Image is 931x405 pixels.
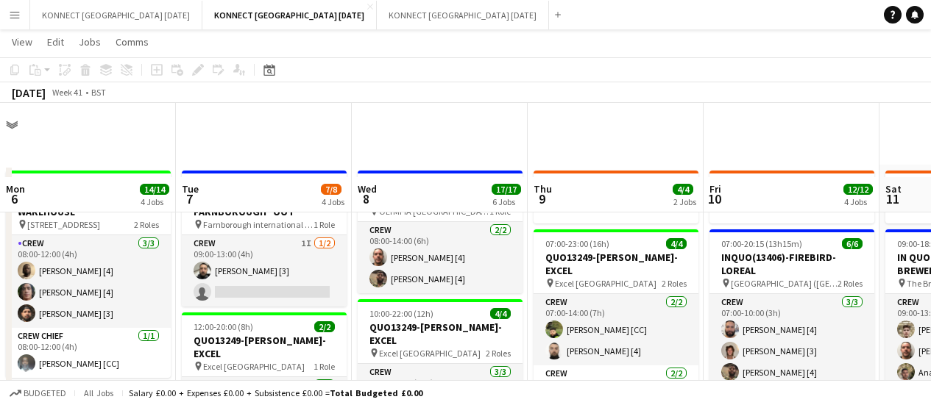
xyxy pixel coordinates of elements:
[182,235,347,307] app-card-role: Crew1I1/209:00-13:00 (4h)[PERSON_NAME] [3]
[47,35,64,49] span: Edit
[492,196,520,207] div: 6 Jobs
[180,190,199,207] span: 7
[314,321,335,332] span: 2/2
[202,1,377,29] button: KONNECT [GEOGRAPHIC_DATA] [DATE]
[134,219,159,230] span: 2 Roles
[721,238,802,249] span: 07:00-20:15 (13h15m)
[709,294,874,387] app-card-role: Crew3/307:00-10:00 (3h)[PERSON_NAME] [4][PERSON_NAME] [3][PERSON_NAME] [4]
[709,171,874,223] app-job-card: JANS OFF
[4,190,25,207] span: 6
[355,190,377,207] span: 8
[709,182,721,196] span: Fri
[81,387,116,398] span: All jobs
[843,184,873,195] span: 12/12
[379,348,481,359] span: Excel [GEOGRAPHIC_DATA]
[490,308,511,319] span: 4/4
[203,219,314,230] span: Farnborough international conference centre
[486,348,511,359] span: 2 Roles
[129,387,422,398] div: Salary £0.00 + Expenses £0.00 + Subsistence £0.00 =
[842,238,863,249] span: 6/6
[203,361,305,372] span: Excel [GEOGRAPHIC_DATA]
[358,320,523,347] h3: QUO13249-[PERSON_NAME]-EXCEL
[194,321,253,332] span: 12:00-20:00 (8h)
[6,182,25,196] span: Mon
[73,32,107,51] a: Jobs
[182,334,347,360] h3: QUO13249-[PERSON_NAME]-EXCEL
[534,182,552,196] span: Thu
[709,251,874,277] h3: INQUO(13406)-FIREBIRD-LOREAL
[6,32,38,51] a: View
[110,32,155,51] a: Comms
[883,190,902,207] span: 11
[322,196,344,207] div: 4 Jobs
[666,238,687,249] span: 4/4
[555,278,656,289] span: Excel [GEOGRAPHIC_DATA]
[673,196,696,207] div: 2 Jobs
[116,35,149,49] span: Comms
[673,184,693,195] span: 4/4
[49,87,85,98] span: Week 41
[358,182,377,196] span: Wed
[369,308,433,319] span: 10:00-22:00 (12h)
[7,385,68,401] button: Budgeted
[12,35,32,49] span: View
[545,238,609,249] span: 07:00-23:00 (16h)
[844,196,872,207] div: 4 Jobs
[377,1,549,29] button: KONNECT [GEOGRAPHIC_DATA] [DATE]
[6,235,171,328] app-card-role: Crew3/308:00-12:00 (4h)[PERSON_NAME] [4][PERSON_NAME] [4][PERSON_NAME] [3]
[707,190,721,207] span: 10
[79,35,101,49] span: Jobs
[321,184,341,195] span: 7/8
[358,171,523,293] app-job-card: 08:00-14:00 (6h)2/2QUO13458-DMN-OLYMPIA OLYMPIA [GEOGRAPHIC_DATA]1 RoleCrew2/208:00-14:00 (6h)[PE...
[141,196,169,207] div: 4 Jobs
[140,184,169,195] span: 14/14
[838,278,863,289] span: 2 Roles
[731,278,838,289] span: [GEOGRAPHIC_DATA] ([GEOGRAPHIC_DATA], [STREET_ADDRESS])
[314,219,335,230] span: 1 Role
[492,184,521,195] span: 17/17
[30,1,202,29] button: KONNECT [GEOGRAPHIC_DATA] [DATE]
[6,171,171,378] app-job-card: 08:00-12:00 (4h)4/4QUO13488-WHITELIGHT-WAREHOUSE [STREET_ADDRESS]2 RolesCrew3/308:00-12:00 (4h)[P...
[531,190,552,207] span: 9
[182,171,347,307] app-job-card: 09:00-13:00 (4h)1/2INQUO(13941)-ENCORE-FARNBOROUGH *OOT* Farnborough international conference cen...
[12,85,46,100] div: [DATE]
[41,32,70,51] a: Edit
[24,388,66,398] span: Budgeted
[6,328,171,378] app-card-role: Crew Chief1/108:00-12:00 (4h)[PERSON_NAME] [CC]
[358,222,523,293] app-card-role: Crew2/208:00-14:00 (6h)[PERSON_NAME] [4][PERSON_NAME] [4]
[91,87,106,98] div: BST
[885,182,902,196] span: Sat
[534,294,698,365] app-card-role: Crew2/207:00-14:00 (7h)[PERSON_NAME] [CC][PERSON_NAME] [4]
[662,278,687,289] span: 2 Roles
[314,361,335,372] span: 1 Role
[182,182,199,196] span: Tue
[534,251,698,277] h3: QUO13249-[PERSON_NAME]-EXCEL
[330,387,422,398] span: Total Budgeted £0.00
[27,219,100,230] span: [STREET_ADDRESS]
[534,171,698,223] app-job-card: JANS OFF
